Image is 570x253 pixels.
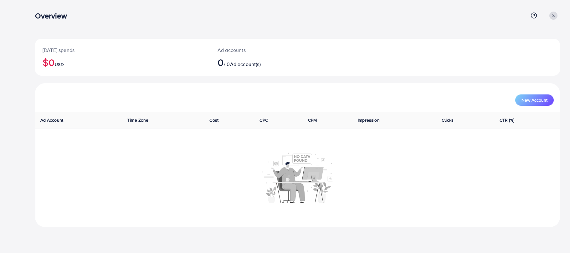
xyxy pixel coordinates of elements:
h3: Overview [35,11,72,20]
h2: / 0 [218,56,334,68]
span: Time Zone [127,117,148,123]
span: USD [55,61,64,68]
span: 0 [218,55,224,69]
img: No account [262,152,333,203]
span: Impression [358,117,380,123]
span: Ad account(s) [230,61,261,68]
span: Clicks [442,117,454,123]
span: CTR (%) [500,117,514,123]
span: Ad Account [40,117,64,123]
span: New Account [521,98,547,102]
span: CPM [308,117,317,123]
h2: $0 [43,56,203,68]
span: Cost [209,117,218,123]
p: Ad accounts [218,46,334,54]
p: [DATE] spends [43,46,203,54]
button: New Account [515,94,554,106]
span: CPC [259,117,268,123]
